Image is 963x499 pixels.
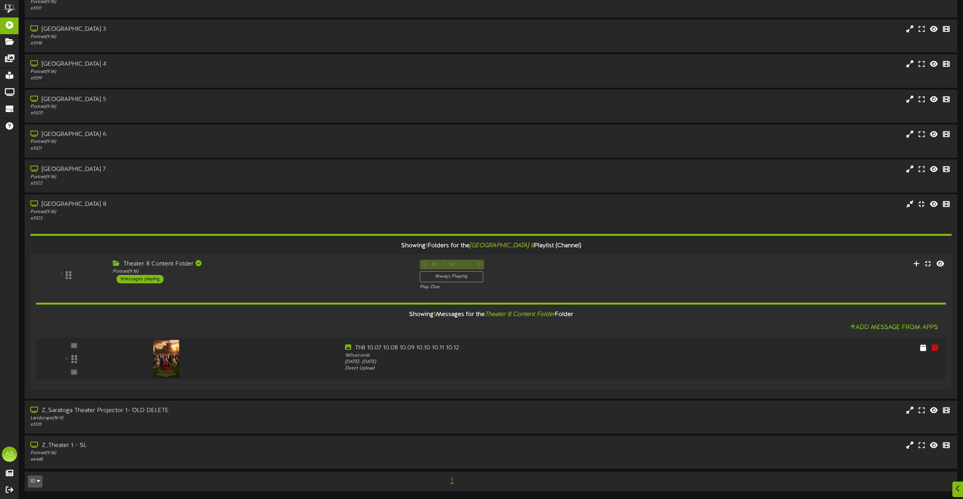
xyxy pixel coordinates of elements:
[113,260,408,268] div: Theater 8 Content Folder
[30,60,408,69] div: [GEOGRAPHIC_DATA] 4
[30,25,408,34] div: [GEOGRAPHIC_DATA] 3
[485,311,555,318] i: Theater 8 Content Folder
[30,209,408,215] div: Portrait ( 9:16 )
[30,34,408,40] div: Portrait ( 9:16 )
[30,110,408,117] div: # 5520
[30,456,408,463] div: # 6448
[28,475,43,488] button: 10
[30,5,408,12] div: # 5517
[2,447,17,462] div: AS
[345,344,713,352] div: Th8 10.07 10.08 10.09 10.10 10.11 10.12
[470,242,534,249] i: [GEOGRAPHIC_DATA] 8
[30,40,408,47] div: # 5518
[420,284,639,291] div: Play One
[30,69,408,75] div: Portrait ( 9:16 )
[30,165,408,174] div: [GEOGRAPHIC_DATA] 7
[30,215,408,222] div: # 5523
[345,365,713,372] div: Direct Upload
[30,441,408,450] div: Z_Theater 1 - SL
[449,477,455,485] span: 1
[30,406,408,415] div: Z_Saratoga Theater Projector 1- OLD DELETE
[113,268,408,275] div: Portrait ( 9:16 )
[30,95,408,104] div: [GEOGRAPHIC_DATA] 5
[30,450,408,456] div: Portrait ( 9:16 )
[30,180,408,187] div: # 5522
[30,200,408,209] div: [GEOGRAPHIC_DATA] 8
[30,139,408,145] div: Portrait ( 9:16 )
[345,359,713,365] div: [DATE] - [DATE]
[30,306,952,323] div: Showing Messages for the Folder
[30,145,408,152] div: # 5521
[30,104,408,110] div: Portrait ( 9:16 )
[30,174,408,180] div: Portrait ( 9:16 )
[433,311,436,318] span: 1
[848,323,940,332] button: Add Message From Apps
[153,340,179,378] img: e74c8b09-6f34-423c-a769-ed8fae11487f.jpg
[30,75,408,82] div: # 5519
[345,352,713,359] div: 180 seconds
[30,130,408,139] div: [GEOGRAPHIC_DATA] 6
[30,415,408,422] div: Landscape ( 16:9 )
[30,422,408,428] div: # 5515
[25,238,957,254] div: Showing Folders for the Playlist (Channel)
[420,271,483,282] div: Always Playing
[426,242,428,249] span: 1
[117,275,164,283] div: 1 messages playing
